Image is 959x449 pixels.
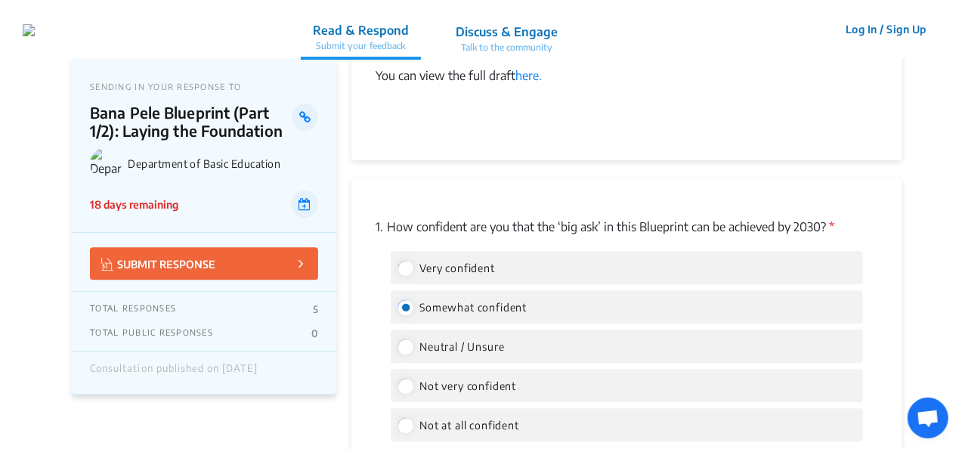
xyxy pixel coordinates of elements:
span: Not at all confident [419,419,519,432]
div: Consultation published on [DATE] [90,363,258,382]
img: r3bhv9o7vttlwasn7lg2llmba4yf [23,24,35,36]
button: Log In / Sign Up [836,17,936,41]
p: Read & Respond [313,21,409,39]
p: 5 [313,303,318,315]
p: 0 [311,327,318,339]
img: Vector.jpg [101,258,113,271]
p: SUBMIT RESPONSE [101,255,215,272]
input: Somewhat confident [398,300,412,314]
span: Not very confident [419,379,516,392]
input: Very confident [398,261,412,274]
img: Department of Basic Education logo [90,147,122,179]
button: SUBMIT RESPONSE [90,247,318,280]
span: Very confident [419,262,495,274]
span: Somewhat confident [419,301,527,314]
p: Department of Basic Education [128,157,318,170]
p: Submit your feedback [313,39,409,53]
p: Talk to the community [456,41,558,54]
p: TOTAL PUBLIC RESPONSES [90,327,213,339]
p: Discuss & Engage [456,23,558,41]
p: 18 days remaining [90,197,178,212]
div: You can view the full draft [376,67,878,103]
input: Not very confident [398,379,412,392]
span: 1. [376,219,383,234]
p: Bana Pele Blueprint (Part 1/2): Laying the Foundation [90,104,292,140]
a: here. [515,68,542,83]
span: Neutral / Unsure [419,340,504,353]
div: Open chat [908,398,948,438]
p: How confident are you that the ‘big ask’ in this Blueprint can be achieved by 2030? [376,218,878,236]
input: Neutral / Unsure [398,339,412,353]
input: Not at all confident [398,418,412,432]
p: SENDING IN YOUR RESPONSE TO [90,82,318,91]
p: TOTAL RESPONSES [90,303,176,315]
